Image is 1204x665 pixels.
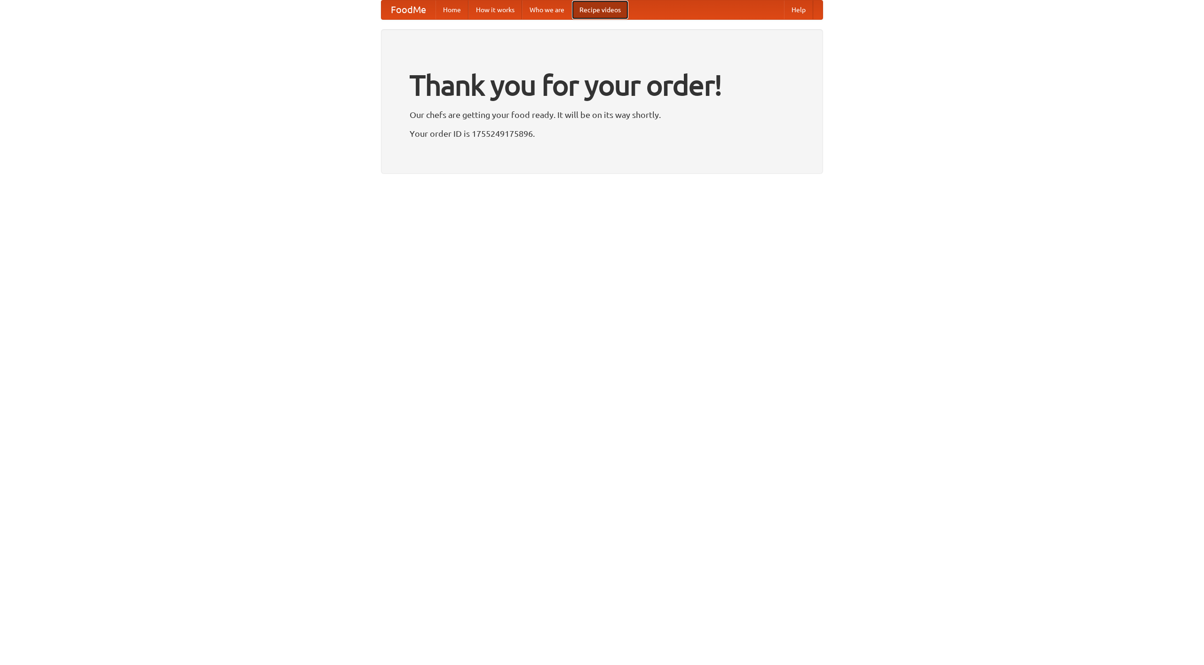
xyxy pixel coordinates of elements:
a: How it works [468,0,522,19]
a: FoodMe [381,0,436,19]
p: Your order ID is 1755249175896. [410,126,794,141]
h1: Thank you for your order! [410,63,794,108]
p: Our chefs are getting your food ready. It will be on its way shortly. [410,108,794,122]
a: Who we are [522,0,572,19]
a: Help [784,0,813,19]
a: Recipe videos [572,0,628,19]
a: Home [436,0,468,19]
